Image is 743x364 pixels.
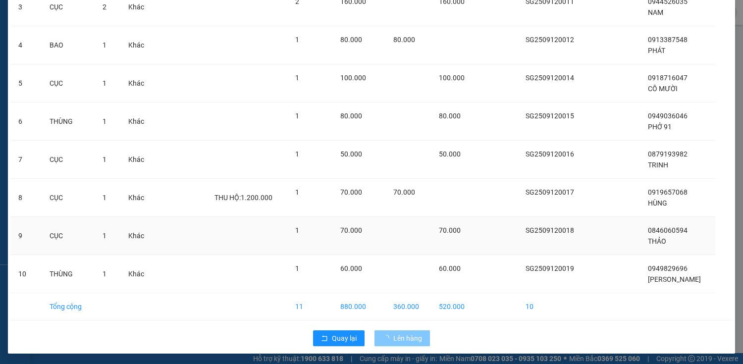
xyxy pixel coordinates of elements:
span: Nhận: [117,9,140,20]
span: TRINH [648,161,668,169]
span: 1 [295,36,299,44]
span: 70.000 [439,226,461,234]
span: 0879193982 [648,150,688,158]
td: Khác [120,26,155,64]
td: 9 [10,217,42,255]
td: Tổng cộng [42,293,94,320]
span: 0949829696 [648,264,688,272]
span: 1 [295,112,299,120]
span: 1 [103,117,106,125]
td: Khác [120,141,155,179]
span: 0913387548 [648,36,688,44]
td: THÙNG [42,103,94,141]
span: 50.000 [340,150,362,158]
span: SG2509120018 [526,226,574,234]
span: THẢO [648,237,666,245]
span: 0846060594 [648,226,688,234]
span: SG2509120017 [526,188,574,196]
td: Khác [120,217,155,255]
span: 100.000 [439,74,465,82]
span: 1 [295,188,299,196]
button: rollbackQuay lại [313,330,365,346]
span: CC : [115,54,129,65]
span: SG2509120019 [526,264,574,272]
span: 1 [103,194,106,202]
span: SG2509120012 [526,36,574,44]
td: 5 [10,64,42,103]
td: THÙNG [42,255,94,293]
td: 11 [287,293,332,320]
span: 80.000 [340,112,362,120]
span: Gửi: [8,8,24,19]
span: [PERSON_NAME] [648,275,701,283]
span: 0918716047 [648,74,688,82]
td: 7 [10,141,42,179]
span: 100.000 [340,74,366,82]
td: 360.000 [385,293,431,320]
td: 520.000 [431,293,477,320]
span: 70.000 [340,226,362,234]
span: 2 [103,3,106,11]
td: CỤC [42,64,94,103]
span: 50.000 [439,150,461,158]
span: 1 [103,79,106,87]
span: 80.000 [340,36,362,44]
td: Khác [120,64,155,103]
span: CÔ MƯỜI [648,85,678,93]
div: Cà Mau [117,8,197,20]
div: KHANH [117,20,197,32]
span: 1 [103,232,106,240]
td: Khác [120,179,155,217]
span: 1 [295,150,299,158]
span: SL [89,71,102,85]
td: Khác [120,255,155,293]
span: 80.000 [393,36,415,44]
td: BAO [42,26,94,64]
td: CỤC [42,179,94,217]
div: 40.000 [115,52,198,66]
td: CỤC [42,217,94,255]
span: 1 [103,156,106,163]
span: 60.000 [340,264,362,272]
span: SG2509120014 [526,74,574,82]
div: 0945582545 [117,32,197,46]
span: THU HỘ:1.200.000 [214,194,272,202]
span: 0949036046 [648,112,688,120]
td: 8 [10,179,42,217]
span: 1 [103,270,106,278]
td: 880.000 [332,293,385,320]
span: 1 [295,226,299,234]
span: 0919657068 [648,188,688,196]
span: 1 [103,41,106,49]
span: 60.000 [439,264,461,272]
td: 6 [10,103,42,141]
button: Lên hàng [374,330,430,346]
div: Tên hàng: CỤC ( : 1 ) [8,72,197,84]
span: NAM [648,8,663,16]
span: 1 [295,74,299,82]
span: 70.000 [393,188,415,196]
span: PHỞ 91 [648,123,672,131]
td: Khác [120,103,155,141]
div: [GEOGRAPHIC_DATA] [8,8,110,31]
span: SG2509120015 [526,112,574,120]
span: 80.000 [439,112,461,120]
td: 10 [10,255,42,293]
span: Lên hàng [393,333,422,344]
span: HÙNG [648,199,667,207]
td: 4 [10,26,42,64]
span: 70.000 [340,188,362,196]
span: Quay lại [332,333,357,344]
td: CỤC [42,141,94,179]
span: rollback [321,335,328,343]
span: PHÁT [648,47,665,54]
td: 10 [518,293,588,320]
span: loading [382,335,393,342]
span: 1 [295,264,299,272]
span: SG2509120016 [526,150,574,158]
